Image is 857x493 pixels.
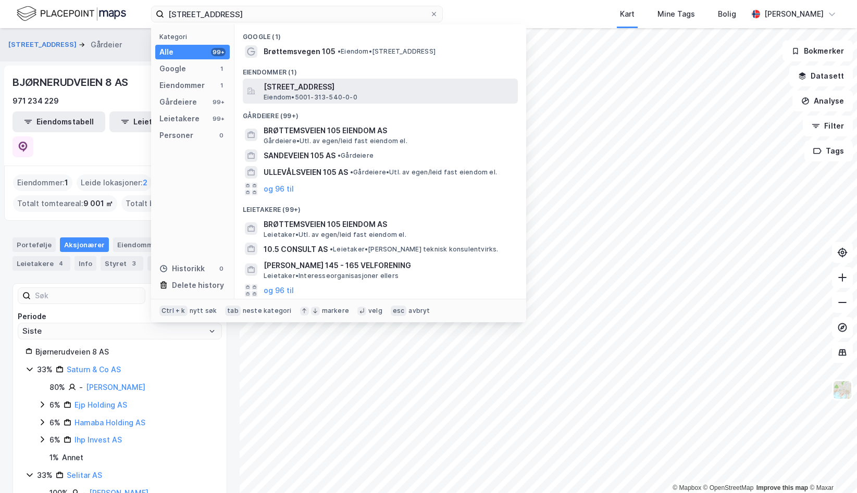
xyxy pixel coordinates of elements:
a: Mapbox [673,484,701,491]
div: 971 234 229 [13,95,59,107]
div: Bjørnerudveien 8 AS [35,346,214,358]
div: - [79,381,83,394]
div: Kart [620,8,635,20]
div: Eiendommer [113,237,177,252]
div: avbryt [408,307,430,315]
div: Totalt byggareal : [121,195,223,212]
input: ClearOpen [18,323,221,339]
div: Personer [159,129,193,142]
input: Søk [31,288,145,304]
div: velg [368,307,382,315]
div: 3 [129,258,139,269]
button: Open [208,327,216,335]
div: 80% [49,381,65,394]
span: • [350,168,353,176]
div: 4 [56,258,66,269]
span: [PERSON_NAME] 145 - 165 VELFORENING [264,259,514,272]
div: Leide lokasjoner : [77,174,152,191]
a: Ejp Holding AS [74,400,127,409]
span: • [338,151,341,159]
span: 2 [143,176,147,189]
a: Ihp Invest AS [74,435,122,444]
button: [STREET_ADDRESS] [8,40,79,50]
a: Saturn & Co AS [67,365,121,374]
div: Eiendommer (1) [234,60,526,79]
a: Hamaba Holding AS [74,418,145,427]
button: Tags [804,141,853,161]
button: Filter [803,116,853,136]
span: SANDEVEIEN 105 AS [264,149,336,162]
div: Bolig [718,8,736,20]
button: Datasett [789,66,853,86]
span: 10.5 CONSULT AS [264,243,328,256]
div: Eiendommer [159,79,205,92]
div: Portefølje [13,237,56,252]
span: Leietaker • Interesseorganisasjoner ellers [264,272,399,280]
iframe: Chat Widget [805,443,857,493]
a: [PERSON_NAME] [86,383,145,391]
span: ULLEVÅLSVEIEN 105 AS [264,166,348,179]
div: Styret [101,256,143,271]
div: markere [322,307,349,315]
div: 99+ [211,48,226,56]
span: Eiendom • [STREET_ADDRESS] [338,47,436,56]
div: Totalt tomteareal : [13,195,117,212]
span: 1 [65,176,68,189]
div: 33% [37,363,53,376]
span: BRØTTEMSVEIEN 105 EIENDOM AS [264,124,514,137]
div: Info [74,256,96,271]
div: Leietakere [159,112,200,125]
span: Gårdeiere • Utl. av egen/leid fast eiendom el. [350,168,497,176]
span: BRØTTEMSVEIEN 105 EIENDOM AS [264,218,514,231]
div: nytt søk [190,307,217,315]
a: OpenStreetMap [703,484,754,491]
span: • [338,47,341,55]
div: 99+ [211,98,226,106]
button: Eiendomstabell [13,111,105,132]
div: 6% [49,434,60,446]
span: [STREET_ADDRESS] [264,81,514,93]
div: Historikk [159,262,205,275]
a: Improve this map [756,484,808,491]
button: Analyse [792,91,853,111]
div: Gårdeiere (99+) [234,104,526,122]
div: Delete history [172,279,224,292]
button: og 96 til [264,284,294,297]
div: 1 [217,65,226,73]
div: Ctrl + k [159,306,188,316]
div: Transaksjoner [147,256,219,271]
div: neste kategori [243,307,292,315]
div: 0 [217,131,226,140]
span: Gårdeiere [338,151,374,160]
div: Periode [18,310,222,323]
button: Leietakertabell [109,111,202,132]
span: Brøttemsvegen 105 [264,45,336,58]
div: Google (1) [234,24,526,43]
div: 6% [49,416,60,429]
span: Eiendom • 5001-313-540-0-0 [264,93,357,102]
a: Selitar AS [67,471,102,479]
div: 33% [37,469,53,482]
div: Gårdeiere [159,96,197,108]
div: Kategori [159,33,230,41]
input: Søk på adresse, matrikkel, gårdeiere, leietakere eller personer [164,6,430,22]
div: Mine Tags [657,8,695,20]
div: Aksjonærer [60,237,109,252]
div: Google [159,62,186,75]
span: • [330,245,333,253]
span: Leietaker • [PERSON_NAME] teknisk konsulentvirks. [330,245,499,254]
div: Alle [159,46,173,58]
div: esc [391,306,407,316]
div: [PERSON_NAME] [764,8,824,20]
div: Eiendommer : [13,174,72,191]
button: og 96 til [264,183,294,195]
img: Z [833,380,852,400]
span: Gårdeiere • Utl. av egen/leid fast eiendom el. [264,137,407,145]
div: Gårdeier [91,39,122,51]
div: 1 [217,81,226,90]
div: 99+ [211,115,226,123]
span: 9 001 ㎡ [83,197,113,210]
div: tab [225,306,241,316]
img: logo.f888ab2527a4732fd821a326f86c7f29.svg [17,5,126,23]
